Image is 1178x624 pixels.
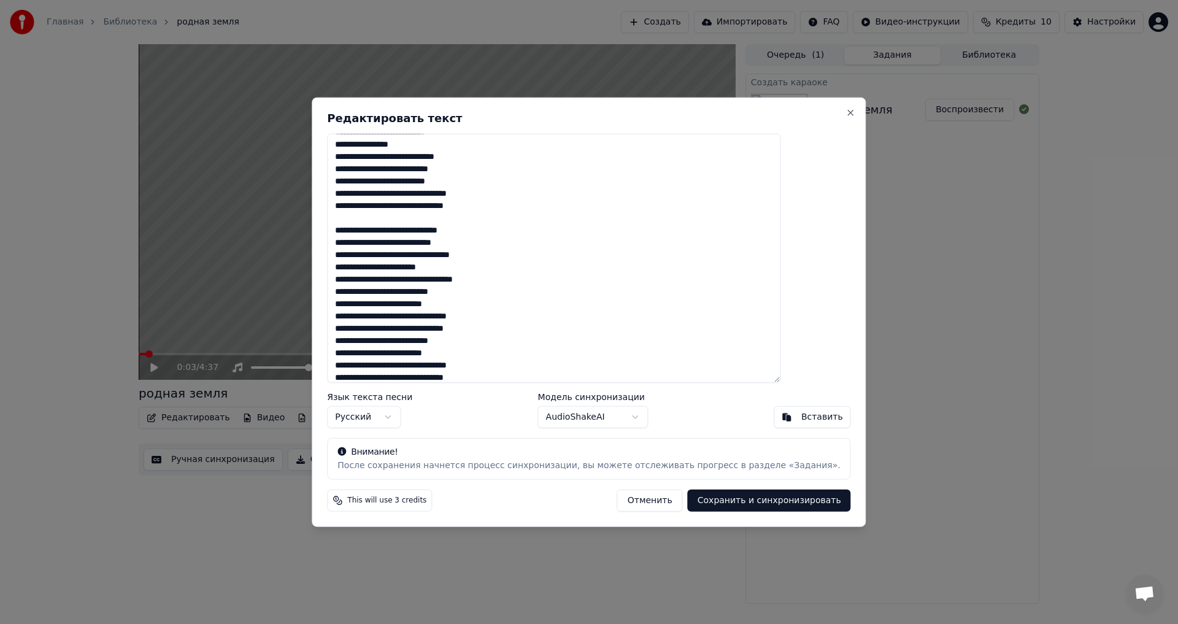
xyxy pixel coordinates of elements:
button: Вставить [774,406,851,428]
label: Язык текста песни [327,393,412,401]
h2: Редактировать текст [327,112,850,123]
div: Вставить [801,411,843,423]
span: This will use 3 credits [347,496,426,506]
button: Сохранить и синхронизировать [688,490,851,512]
label: Модель синхронизации [538,393,649,401]
div: Внимание! [337,446,840,458]
div: После сохранения начнется процесс синхронизации, вы можете отслеживать прогресс в разделе «Задания». [337,460,840,472]
button: Отменить [617,490,683,512]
